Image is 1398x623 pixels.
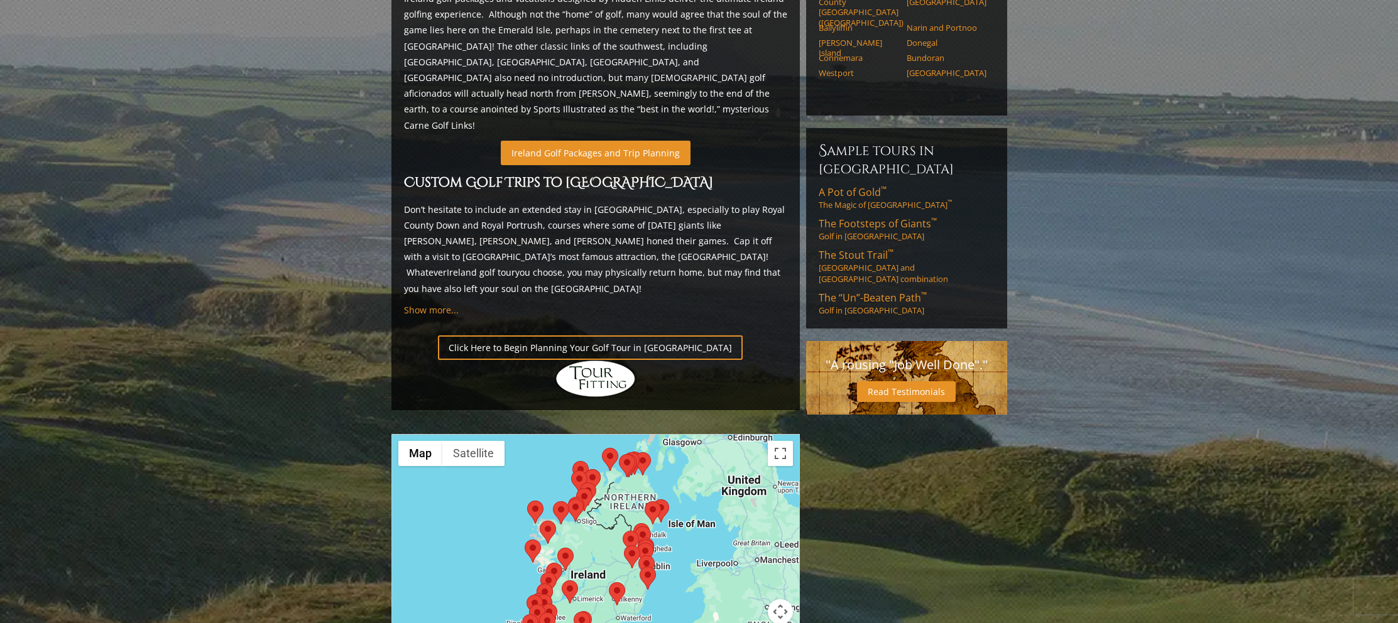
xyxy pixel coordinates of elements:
[907,38,986,48] a: Donegal
[819,291,995,316] a: The “Un”-Beaten Path™Golf in [GEOGRAPHIC_DATA]
[819,185,887,199] span: A Pot of Gold
[819,68,898,78] a: Westport
[888,247,893,257] sup: ™
[819,248,995,284] a: The Stout Trail™[GEOGRAPHIC_DATA] and [GEOGRAPHIC_DATA] combination
[907,23,986,33] a: Narin and Portnoo
[921,290,927,300] sup: ™
[819,291,927,305] span: The “Un”-Beaten Path
[819,354,995,376] p: "A rousing "Job Well Done"."
[819,248,893,262] span: The Stout Trail
[907,53,986,63] a: Bundoran
[881,184,887,195] sup: ™
[404,304,459,316] a: Show more...
[501,141,691,165] a: Ireland Golf Packages and Trip Planning
[819,53,898,63] a: Connemara
[819,38,898,58] a: [PERSON_NAME] Island
[947,198,952,207] sup: ™
[819,217,995,242] a: The Footsteps of Giants™Golf in [GEOGRAPHIC_DATA]
[819,141,995,178] h6: Sample Tours in [GEOGRAPHIC_DATA]
[931,215,937,226] sup: ™
[555,360,636,398] img: Hidden Links
[819,185,995,210] a: A Pot of Gold™The Magic of [GEOGRAPHIC_DATA]™
[404,173,787,194] h2: Custom Golf Trips to [GEOGRAPHIC_DATA]
[857,381,956,402] a: Read Testimonials
[907,68,986,78] a: [GEOGRAPHIC_DATA]
[819,217,937,230] span: The Footsteps of Giants
[404,202,787,296] p: Don’t hesitate to include an extended stay in [GEOGRAPHIC_DATA], especially to play Royal County ...
[438,335,743,360] a: Click Here to Begin Planning Your Golf Tour in [GEOGRAPHIC_DATA]
[447,266,515,278] a: Ireland golf tour
[819,23,898,33] a: Ballyliffin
